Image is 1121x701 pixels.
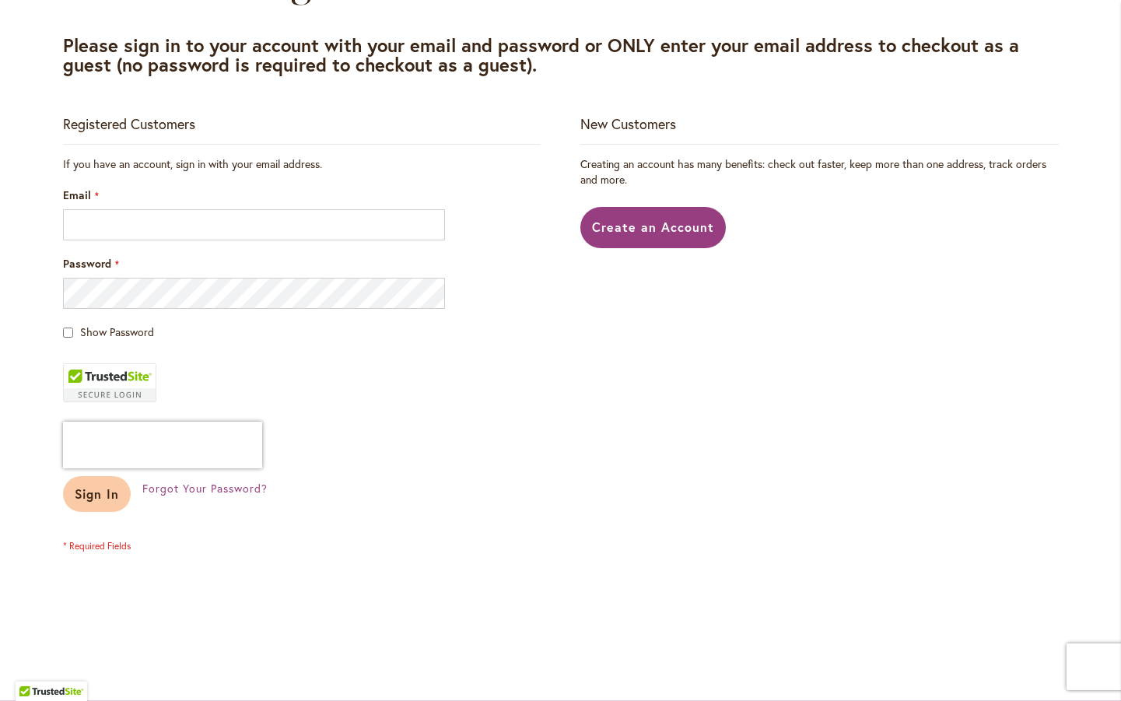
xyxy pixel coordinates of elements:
strong: New Customers [580,114,676,133]
iframe: reCAPTCHA [63,422,262,468]
div: If you have an account, sign in with your email address. [63,156,541,172]
p: Creating an account has many benefits: check out faster, keep more than one address, track orders... [580,156,1058,188]
iframe: Launch Accessibility Center [12,646,55,689]
div: TrustedSite Certified [63,363,156,402]
a: Create an Account [580,207,726,248]
span: Create an Account [592,219,714,235]
strong: Please sign in to your account with your email and password or ONLY enter your email address to c... [63,33,1019,77]
button: Sign In [63,476,131,512]
span: Email [63,188,91,202]
span: Password [63,256,111,271]
span: Show Password [80,324,154,339]
span: Sign In [75,485,120,502]
strong: Registered Customers [63,114,195,133]
a: Forgot Your Password? [142,481,267,496]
